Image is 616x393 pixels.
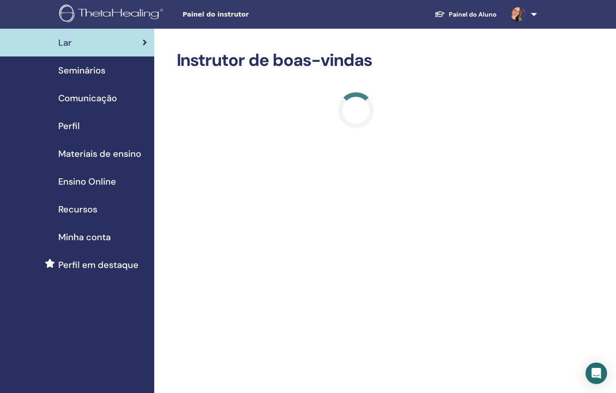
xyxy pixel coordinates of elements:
[58,36,72,49] span: Lar
[434,10,445,18] img: graduation-cap-white.svg
[58,203,97,216] span: Recursos
[586,363,607,384] div: Open Intercom Messenger
[511,7,525,22] img: default.jpg
[58,119,80,133] span: Perfil
[58,175,116,188] span: Ensino Online
[177,50,536,71] h2: Instrutor de boas-vindas
[182,10,317,19] span: Painel do instrutor
[58,147,141,160] span: Materiais de ensino
[58,91,117,105] span: Comunicação
[58,230,111,244] span: Minha conta
[427,6,504,23] a: Painel do Aluno
[58,258,139,272] span: Perfil em destaque
[58,64,105,77] span: Seminários
[59,4,166,25] img: logo.png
